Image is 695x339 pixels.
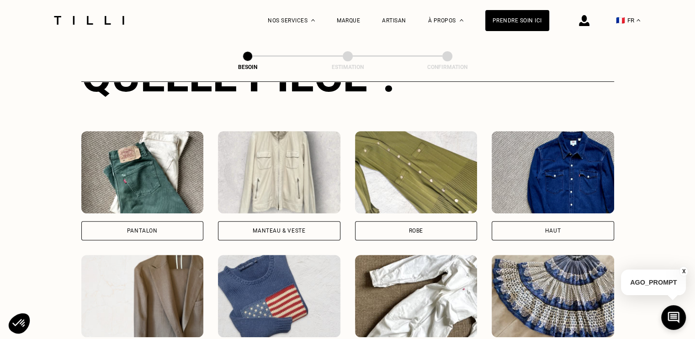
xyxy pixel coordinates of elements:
[616,16,625,25] span: 🇫🇷
[382,17,406,24] a: Artisan
[492,131,614,213] img: Tilli retouche votre Haut
[218,255,340,337] img: Tilli retouche votre Pull & gilet
[492,255,614,337] img: Tilli retouche votre Jupe
[51,16,127,25] img: Logo du service de couturière Tilli
[81,255,204,337] img: Tilli retouche votre Tailleur
[218,131,340,213] img: Tilli retouche votre Manteau & Veste
[579,15,589,26] img: icône connexion
[202,64,293,70] div: Besoin
[545,228,561,233] div: Haut
[127,228,158,233] div: Pantalon
[311,19,315,21] img: Menu déroulant
[679,266,688,276] button: X
[81,131,204,213] img: Tilli retouche votre Pantalon
[637,19,640,21] img: menu déroulant
[302,64,393,70] div: Estimation
[460,19,463,21] img: Menu déroulant à propos
[402,64,493,70] div: Confirmation
[621,270,686,295] p: AGO_PROMPT
[253,228,305,233] div: Manteau & Veste
[409,228,423,233] div: Robe
[337,17,360,24] a: Marque
[355,255,477,337] img: Tilli retouche votre Combinaison
[485,10,549,31] a: Prendre soin ici
[355,131,477,213] img: Tilli retouche votre Robe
